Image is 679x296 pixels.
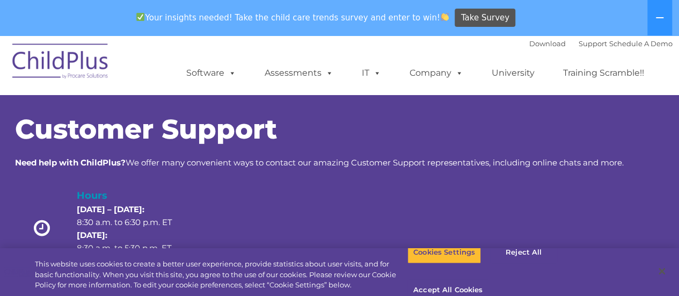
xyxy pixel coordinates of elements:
a: Software [176,62,247,84]
button: Reject All [490,241,557,264]
h4: Hours [77,188,191,203]
button: Cookies Settings [407,241,481,264]
a: Take Survey [455,9,515,27]
a: Assessments [254,62,344,84]
div: This website uses cookies to create a better user experience, provide statistics about user visit... [35,259,407,291]
span: We offer many convenient ways to contact our amazing Customer Support representatives, including ... [15,157,624,168]
strong: Need help with ChildPlus? [15,157,126,168]
img: ✅ [136,13,144,21]
button: Close [650,259,674,283]
a: Schedule A Demo [609,39,673,48]
a: IT [351,62,392,84]
span: Customer Support [15,113,277,146]
img: ChildPlus by Procare Solutions [7,36,114,90]
span: Take Survey [461,9,509,27]
strong: [DATE]: [77,230,107,240]
a: Company [399,62,474,84]
a: Support [579,39,607,48]
font: | [529,39,673,48]
a: Training Scramble!! [552,62,655,84]
p: 8:30 a.m. to 6:30 p.m. ET 8:30 a.m. to 5:30 p.m. ET [77,203,191,255]
span: Your insights needed! Take the child care trends survey and enter to win! [132,7,454,28]
a: Download [529,39,566,48]
a: University [481,62,545,84]
img: 👏 [441,13,449,21]
strong: [DATE] – [DATE]: [77,204,144,214]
